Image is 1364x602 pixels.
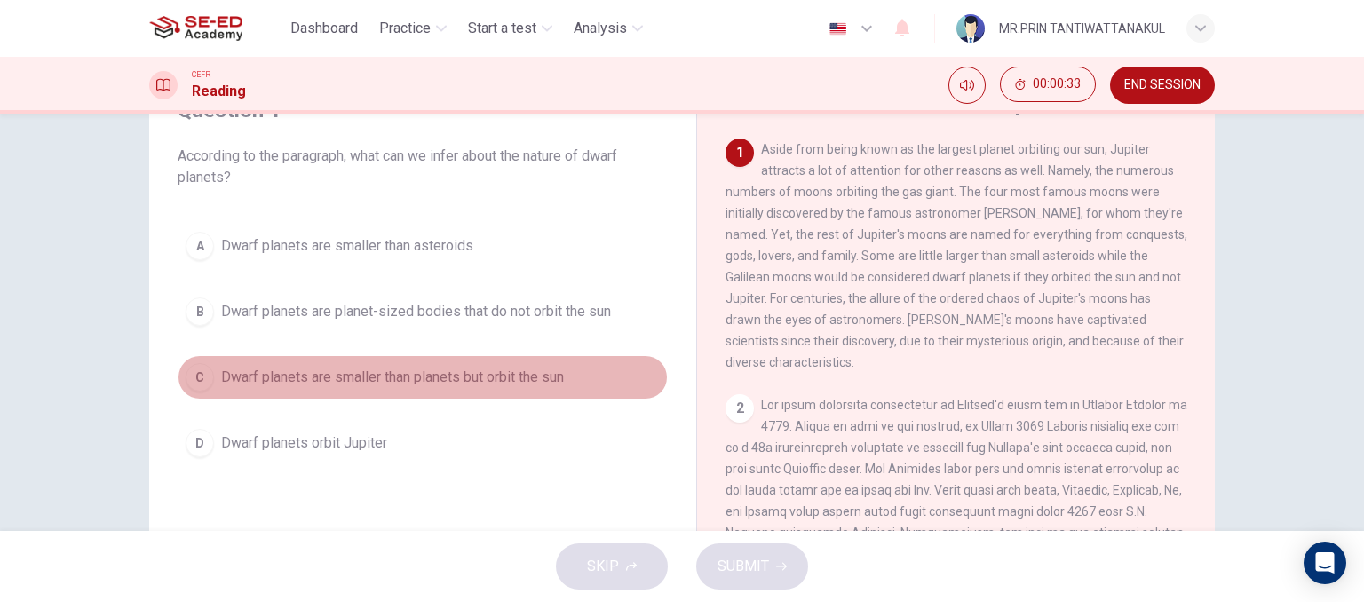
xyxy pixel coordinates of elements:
span: Dwarf planets orbit Jupiter [221,432,387,454]
div: 1 [726,139,754,167]
div: Open Intercom Messenger [1304,542,1346,584]
button: END SESSION [1110,67,1215,104]
img: en [827,22,849,36]
img: SE-ED Academy logo [149,11,242,46]
img: Profile picture [956,14,985,43]
span: Analysis [574,18,627,39]
button: Start a test [461,12,559,44]
span: END SESSION [1124,78,1201,92]
div: A [186,232,214,260]
div: Mute [948,67,986,104]
span: Start a test [468,18,536,39]
div: D [186,429,214,457]
span: Dwarf planets are planet-sized bodies that do not orbit the sun [221,301,611,322]
span: Dwarf planets are smaller than asteroids [221,235,473,257]
span: Dwarf planets are smaller than planets but orbit the sun [221,367,564,388]
span: 00:00:33 [1033,77,1081,91]
div: MR.PRIN TANTIWATTANAKUL [999,18,1165,39]
div: C [186,363,214,392]
h1: Reading [192,81,246,102]
button: Practice [372,12,454,44]
button: ADwarf planets are smaller than asteroids [178,224,668,268]
span: CEFR [192,68,210,81]
button: CDwarf planets are smaller than planets but orbit the sun [178,355,668,400]
span: Aside from being known as the largest planet orbiting our sun, Jupiter attracts a lot of attentio... [726,142,1187,369]
button: Analysis [567,12,650,44]
button: 00:00:33 [1000,67,1096,102]
span: According to the paragraph, what can we infer about the nature of dwarf planets? [178,146,668,188]
button: Dashboard [283,12,365,44]
button: BDwarf planets are planet-sized bodies that do not orbit the sun [178,289,668,334]
button: DDwarf planets orbit Jupiter [178,421,668,465]
span: Practice [379,18,431,39]
div: Hide [1000,67,1096,104]
span: Dashboard [290,18,358,39]
a: SE-ED Academy logo [149,11,283,46]
div: 2 [726,394,754,423]
div: B [186,297,214,326]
